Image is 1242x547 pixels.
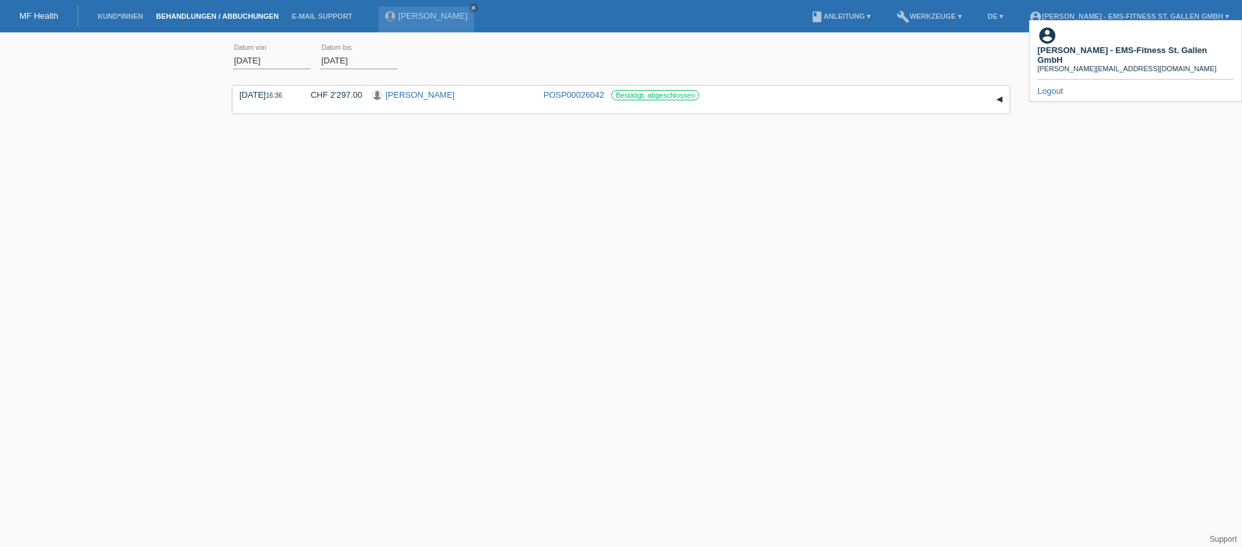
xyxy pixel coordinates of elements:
[19,11,58,21] a: MF Health
[890,12,968,20] a: buildWerkzeuge ▾
[470,5,477,11] i: close
[149,12,285,20] a: Behandlungen / Abbuchungen
[386,90,455,100] a: [PERSON_NAME]
[981,12,1010,20] a: DE ▾
[1038,86,1063,96] a: Logout
[1023,12,1236,20] a: account_circle[PERSON_NAME] - EMS-Fitness St. Gallen GmbH ▾
[990,90,1009,109] div: auf-/zuklappen
[1038,26,1057,45] i: account_circle
[469,3,478,12] a: close
[1038,45,1207,65] b: [PERSON_NAME] - EMS-Fitness St. Gallen GmbH
[285,12,359,20] a: E-Mail Support
[239,90,291,100] div: [DATE]
[804,12,877,20] a: bookAnleitung ▾
[1210,535,1237,544] a: Support
[398,11,468,21] a: [PERSON_NAME]
[301,90,362,100] div: CHF 2'297.00
[1029,10,1042,23] i: account_circle
[543,90,604,100] a: POSP00026042
[91,12,149,20] a: Kund*innen
[1038,65,1234,73] div: [PERSON_NAME][EMAIL_ADDRESS][DOMAIN_NAME]
[611,90,699,100] label: Bestätigt, abgeschlossen
[811,10,823,23] i: book
[266,92,282,99] span: 16:36
[897,10,910,23] i: build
